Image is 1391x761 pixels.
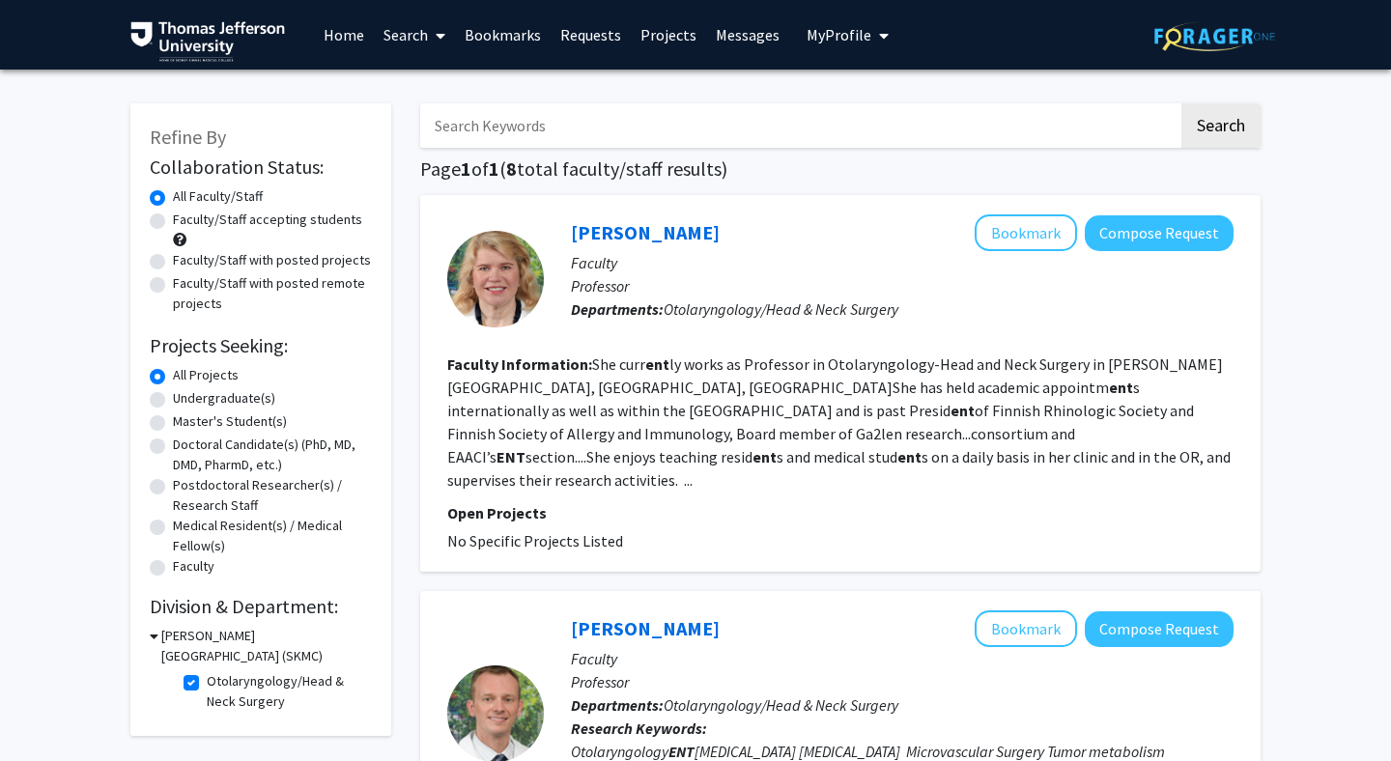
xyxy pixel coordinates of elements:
span: My Profile [807,25,871,44]
a: Search [374,1,455,69]
span: Otolaryngology/Head & Neck Surgery [664,695,898,715]
label: Postdoctoral Researcher(s) / Research Staff [173,475,372,516]
span: 8 [506,156,517,181]
label: Faculty/Staff with posted remote projects [173,273,372,314]
label: All Projects [173,365,239,385]
p: Open Projects [447,501,1234,524]
input: Search Keywords [420,103,1178,148]
button: Compose Request to Joseph Curry [1085,611,1234,647]
a: Home [314,1,374,69]
a: [PERSON_NAME] [571,616,720,640]
b: Faculty Information: [447,354,592,374]
span: Refine By [150,125,226,149]
label: All Faculty/Staff [173,186,263,207]
p: Faculty [571,647,1234,670]
h2: Collaboration Status: [150,155,372,179]
button: Compose Request to Elina Toskala [1085,215,1234,251]
b: Departments: [571,695,664,715]
a: [PERSON_NAME] [571,220,720,244]
label: Faculty/Staff with posted projects [173,250,371,270]
label: Faculty [173,556,214,577]
p: Faculty [571,251,1234,274]
img: ForagerOne Logo [1154,21,1275,51]
span: 1 [461,156,471,181]
fg-read-more: She curr ly works as Professor in Otolaryngology-Head and Neck Surgery in [PERSON_NAME][GEOGRAPHI... [447,354,1231,490]
img: Thomas Jefferson University Logo [130,21,285,62]
label: Medical Resident(s) / Medical Fellow(s) [173,516,372,556]
h1: Page of ( total faculty/staff results) [420,157,1261,181]
a: Bookmarks [455,1,551,69]
iframe: Chat [14,674,82,747]
button: Add Elina Toskala to Bookmarks [975,214,1077,251]
b: ENT [668,742,695,761]
span: Otolaryngology/Head & Neck Surgery [664,299,898,319]
label: Master's Student(s) [173,411,287,432]
button: Search [1181,103,1261,148]
label: Doctoral Candidate(s) (PhD, MD, DMD, PharmD, etc.) [173,435,372,475]
b: Departments: [571,299,664,319]
a: Requests [551,1,631,69]
a: Messages [706,1,789,69]
b: Research Keywords: [571,719,707,738]
p: Professor [571,274,1234,297]
b: ent [951,401,975,420]
b: ent [752,447,777,466]
b: ent [897,447,922,466]
label: Otolaryngology/Head & Neck Surgery [207,671,367,712]
h3: [PERSON_NAME][GEOGRAPHIC_DATA] (SKMC) [161,626,372,666]
label: Undergraduate(s) [173,388,275,409]
b: ent [645,354,669,374]
b: ENT [497,447,525,466]
span: No Specific Projects Listed [447,531,623,550]
label: Faculty/Staff accepting students [173,210,362,230]
b: ent [1109,378,1133,397]
button: Add Joseph Curry to Bookmarks [975,610,1077,647]
span: 1 [489,156,499,181]
h2: Division & Department: [150,595,372,618]
h2: Projects Seeking: [150,334,372,357]
p: Professor [571,670,1234,693]
a: Projects [631,1,706,69]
